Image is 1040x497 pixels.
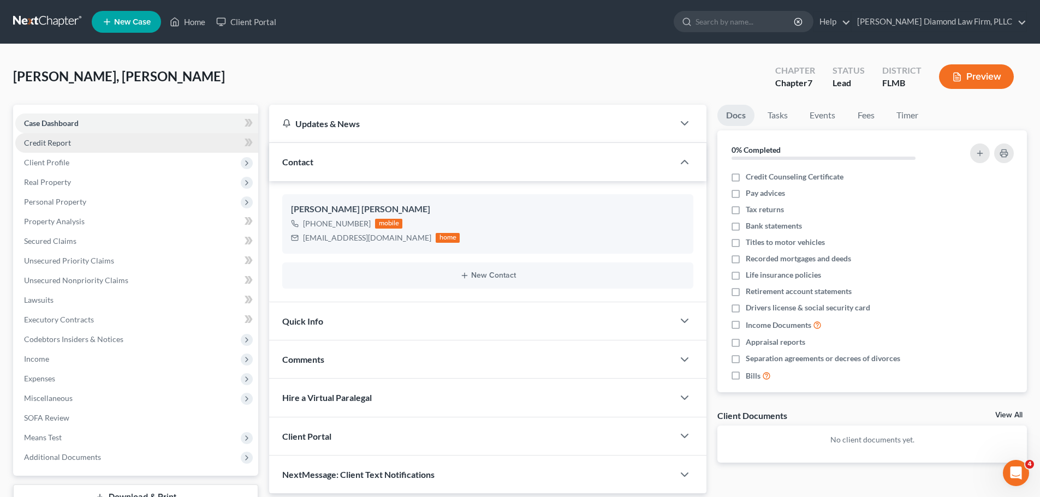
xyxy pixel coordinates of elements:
[801,105,844,126] a: Events
[1025,460,1034,469] span: 4
[814,12,851,32] a: Help
[282,392,372,403] span: Hire a Virtual Paralegal
[282,157,313,167] span: Contact
[24,433,62,442] span: Means Test
[939,64,1014,89] button: Preview
[24,295,54,304] span: Lawsuits
[24,158,69,167] span: Client Profile
[775,77,815,89] div: Chapter
[15,290,258,310] a: Lawsuits
[15,113,258,133] a: Case Dashboard
[375,219,402,229] div: mobile
[282,118,661,129] div: Updates & News
[852,12,1026,32] a: [PERSON_NAME] Diamond Law Firm, PLLC
[15,271,258,290] a: Unsecured Nonpriority Claims
[833,77,865,89] div: Lead
[24,236,76,245] span: Secured Claims
[24,413,69,422] span: SOFA Review
[24,197,86,206] span: Personal Property
[717,410,787,421] div: Client Documents
[882,77,922,89] div: FLMB
[24,138,71,147] span: Credit Report
[732,145,781,154] strong: 0% Completed
[807,77,812,88] span: 7
[282,431,331,441] span: Client Portal
[24,177,71,187] span: Real Property
[726,434,1018,445] p: No client documents yet.
[291,271,685,280] button: New Contact
[746,171,843,182] span: Credit Counseling Certificate
[24,393,73,403] span: Miscellaneous
[746,188,785,199] span: Pay advices
[291,203,685,216] div: [PERSON_NAME] [PERSON_NAME]
[24,276,128,285] span: Unsecured Nonpriority Claims
[24,315,94,324] span: Executory Contracts
[15,310,258,330] a: Executory Contracts
[436,233,460,243] div: home
[746,270,821,280] span: Life insurance policies
[746,302,870,313] span: Drivers license & social security card
[303,218,371,229] div: [PHONE_NUMBER]
[759,105,797,126] a: Tasks
[282,316,323,326] span: Quick Info
[211,12,282,32] a: Client Portal
[15,212,258,231] a: Property Analysis
[882,64,922,77] div: District
[746,337,805,348] span: Appraisal reports
[775,64,815,77] div: Chapter
[282,354,324,364] span: Comments
[1003,460,1029,486] iframe: Intercom live chat
[15,231,258,251] a: Secured Claims
[24,354,49,363] span: Income
[848,105,883,126] a: Fees
[888,105,927,126] a: Timer
[24,452,101,462] span: Additional Documents
[164,12,211,32] a: Home
[833,64,865,77] div: Status
[13,68,225,84] span: [PERSON_NAME], [PERSON_NAME]
[114,18,151,26] span: New Case
[15,251,258,271] a: Unsecured Priority Claims
[746,220,802,231] span: Bank statements
[746,320,811,331] span: Income Documents
[717,105,754,126] a: Docs
[746,204,784,215] span: Tax returns
[15,133,258,153] a: Credit Report
[24,374,55,383] span: Expenses
[995,411,1023,419] a: View All
[746,253,851,264] span: Recorded mortgages and deeds
[24,334,123,344] span: Codebtors Insiders & Notices
[303,232,431,243] div: [EMAIL_ADDRESS][DOMAIN_NAME]
[282,469,435,480] span: NextMessage: Client Text Notifications
[746,370,760,381] span: Bills
[24,256,114,265] span: Unsecured Priority Claims
[696,11,795,32] input: Search by name...
[746,353,900,364] span: Separation agreements or decrees of divorces
[24,118,79,128] span: Case Dashboard
[746,286,852,297] span: Retirement account statements
[24,217,85,226] span: Property Analysis
[746,237,825,248] span: Titles to motor vehicles
[15,408,258,428] a: SOFA Review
